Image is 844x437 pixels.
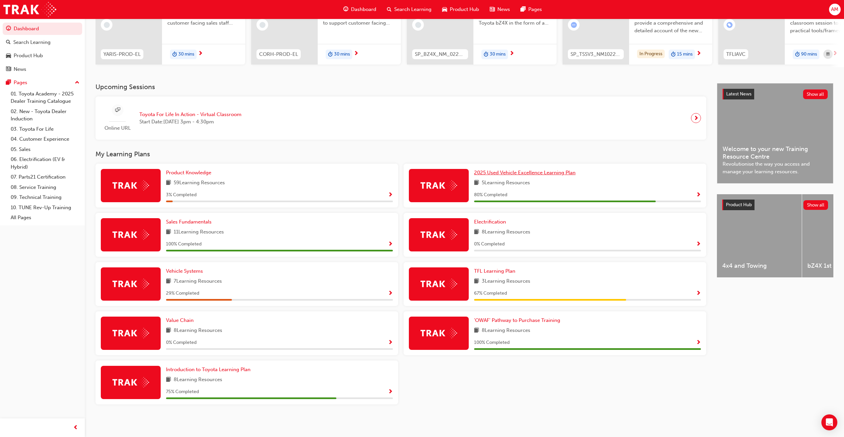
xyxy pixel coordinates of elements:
[172,50,177,59] span: duration-icon
[166,169,214,177] a: Product Knowledge
[421,328,457,338] img: Trak
[95,83,706,91] h3: Upcoming Sessions
[103,51,141,58] span: YARIS-PROD-EL
[388,339,393,347] button: Show Progress
[801,51,817,58] span: 90 mins
[474,317,560,323] span: 'OWAF' Pathway to Purchase Training
[388,191,393,199] button: Show Progress
[528,6,542,13] span: Pages
[421,229,457,240] img: Trak
[484,3,515,16] a: news-iconNews
[474,179,479,187] span: book-icon
[450,6,479,13] span: Product Hub
[8,134,82,144] a: 04. Customer Experience
[8,172,82,182] a: 07. Parts21 Certification
[726,91,752,97] span: Latest News
[497,6,510,13] span: News
[139,111,242,118] span: Toyota For Life In Action - Virtual Classroom
[727,22,733,28] span: learningRecordVerb_ENROLL-icon
[354,51,359,57] span: next-icon
[166,268,203,274] span: Vehicle Systems
[112,279,149,289] img: Trak
[8,182,82,193] a: 08. Service Training
[3,36,82,49] a: Search Learning
[3,76,82,89] button: Pages
[115,106,120,114] span: sessionType_ONLINE_URL-icon
[726,51,746,58] span: TFLIAVC
[6,67,11,73] span: news-icon
[338,3,382,16] a: guage-iconDashboard
[3,63,82,75] a: News
[328,50,333,59] span: duration-icon
[166,218,214,226] a: Sales Fundamentals
[112,180,149,191] img: Trak
[482,327,530,335] span: 8 Learning Resources
[198,51,203,57] span: next-icon
[571,22,577,28] span: learningRecordVerb_ATTEMPT-icon
[474,290,507,297] span: 67 % Completed
[571,51,621,58] span: SP_TSSV3_NM1022_EL
[474,317,563,324] a: 'OWAF' Pathway to Purchase Training
[387,5,392,14] span: search-icon
[442,5,447,14] span: car-icon
[174,277,222,286] span: 7 Learning Resources
[259,22,265,28] span: learningRecordVerb_NONE-icon
[717,83,833,184] a: Latest NewsShow allWelcome to your new Training Resource CentreRevolutionise the way you access a...
[6,53,11,59] span: car-icon
[174,327,222,335] span: 8 Learning Resources
[8,213,82,223] a: All Pages
[415,22,421,28] span: learningRecordVerb_NONE-icon
[388,291,393,297] span: Show Progress
[671,50,676,59] span: duration-icon
[3,21,82,76] button: DashboardSearch LearningProduct HubNews
[8,106,82,124] a: 02. New - Toyota Dealer Induction
[694,113,699,123] span: next-icon
[166,366,251,372] span: Introduction to Toyota Learning Plan
[3,50,82,62] a: Product Hub
[8,203,82,213] a: 10. TUNE Rev-Up Training
[637,50,665,59] div: In Progress
[13,39,51,46] div: Search Learning
[3,2,56,17] a: Trak
[474,339,510,347] span: 100 % Completed
[474,267,518,275] a: TFL Learning Plan
[174,179,225,187] span: 59 Learning Resources
[166,366,253,373] a: Introduction to Toyota Learning Plan
[8,154,82,172] a: 06. Electrification (EV & Hybrid)
[174,376,222,384] span: 8 Learning Resources
[388,388,393,396] button: Show Progress
[166,240,202,248] span: 100 % Completed
[166,339,197,347] span: 0 % Completed
[6,40,11,46] span: search-icon
[394,6,431,13] span: Search Learning
[166,290,199,297] span: 29 % Completed
[482,277,530,286] span: 3 Learning Resources
[696,241,701,247] span: Show Progress
[388,289,393,298] button: Show Progress
[474,169,578,177] a: 2025 Used Vehicle Excellence Learning Plan
[101,124,134,132] span: Online URL
[388,240,393,248] button: Show Progress
[826,50,830,59] span: calendar-icon
[73,424,78,432] span: prev-icon
[521,5,526,14] span: pages-icon
[112,377,149,387] img: Trak
[166,317,196,324] a: Value Chain
[696,291,701,297] span: Show Progress
[104,22,110,28] span: learningRecordVerb_NONE-icon
[437,3,484,16] a: car-iconProduct Hub
[8,192,82,203] a: 09. Technical Training
[95,150,706,158] h3: My Learning Plans
[726,202,752,208] span: Product Hub
[474,228,479,236] span: book-icon
[166,317,194,323] span: Value Chain
[112,328,149,338] img: Trak
[101,102,701,135] a: Online URLToyota For Life In Action - Virtual ClassroomStart Date:[DATE] 3pm - 4:30pm
[8,89,82,106] a: 01. Toyota Academy - 2025 Dealer Training Catalogue
[166,170,211,176] span: Product Knowledge
[382,3,437,16] a: search-iconSearch Learning
[166,179,171,187] span: book-icon
[139,118,242,126] span: Start Date: [DATE] 3pm - 4:30pm
[474,327,479,335] span: book-icon
[474,191,507,199] span: 80 % Completed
